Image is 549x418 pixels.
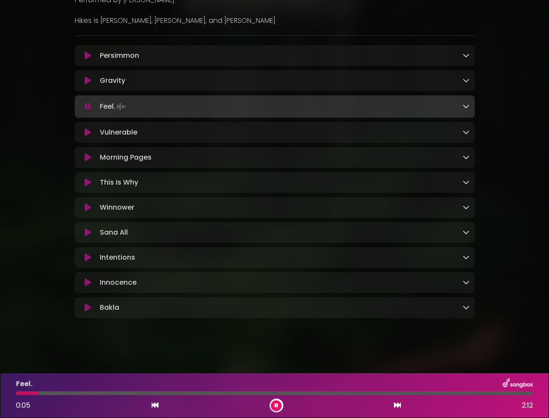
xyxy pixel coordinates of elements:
img: waveform4.gif [115,101,127,113]
p: Vulnerable [100,127,137,138]
p: Persimmon [100,50,139,61]
p: Feel. [100,101,127,113]
p: Intentions [100,252,135,263]
p: Morning Pages [100,152,152,163]
p: This Is Why [100,177,138,188]
p: Sana All [100,227,128,238]
p: Innocence [100,277,136,288]
p: Winnower [100,202,134,213]
p: Bakla [100,302,119,313]
p: Hikes is [PERSON_NAME], [PERSON_NAME], and [PERSON_NAME] [75,16,475,26]
p: Gravity [100,75,125,86]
